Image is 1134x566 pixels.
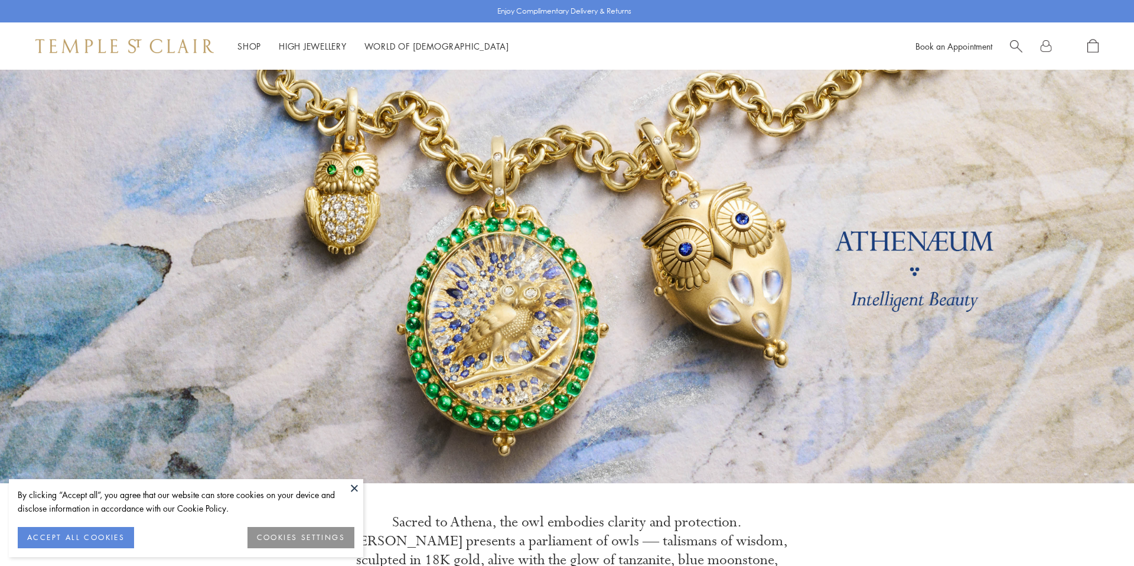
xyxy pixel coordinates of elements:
a: Open Shopping Bag [1087,39,1099,54]
a: High JewelleryHigh Jewellery [279,40,347,52]
button: COOKIES SETTINGS [247,527,354,548]
a: Search [1010,39,1022,54]
button: ACCEPT ALL COOKIES [18,527,134,548]
img: Temple St. Clair [35,39,214,53]
a: ShopShop [237,40,261,52]
p: Enjoy Complimentary Delivery & Returns [497,5,631,17]
a: World of [DEMOGRAPHIC_DATA]World of [DEMOGRAPHIC_DATA] [364,40,509,52]
a: Book an Appointment [915,40,992,52]
div: By clicking “Accept all”, you agree that our website can store cookies on your device and disclos... [18,488,354,515]
nav: Main navigation [237,39,509,54]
